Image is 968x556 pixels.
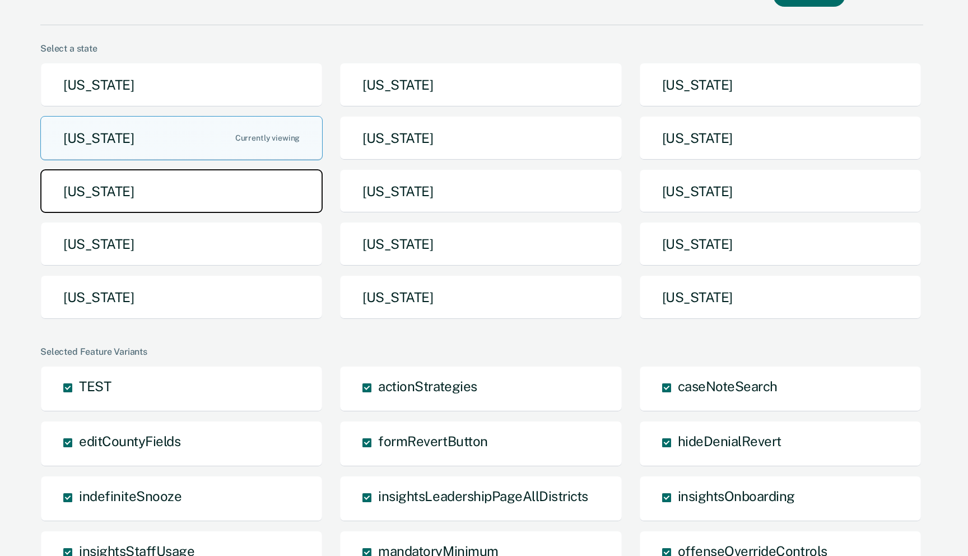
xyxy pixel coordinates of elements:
span: formRevertButton [378,433,487,449]
span: TEST [79,378,111,394]
button: [US_STATE] [40,275,323,319]
div: Selected Feature Variants [40,346,923,357]
span: caseNoteSearch [678,378,778,394]
button: [US_STATE] [339,63,622,107]
div: Select a state [40,43,923,54]
button: [US_STATE] [339,222,622,266]
button: [US_STATE] [339,116,622,160]
span: editCountyFields [79,433,180,449]
span: insightsLeadershipPageAllDistricts [378,488,588,504]
button: [US_STATE] [639,63,922,107]
button: [US_STATE] [639,116,922,160]
span: hideDenialRevert [678,433,781,449]
button: [US_STATE] [639,222,922,266]
button: [US_STATE] [40,169,323,214]
span: indefiniteSnooze [79,488,182,504]
button: [US_STATE] [639,169,922,214]
button: [US_STATE] [40,222,323,266]
button: [US_STATE] [339,275,622,319]
span: insightsOnboarding [678,488,795,504]
button: [US_STATE] [339,169,622,214]
span: actionStrategies [378,378,477,394]
button: [US_STATE] [40,116,323,160]
button: [US_STATE] [40,63,323,107]
button: [US_STATE] [639,275,922,319]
